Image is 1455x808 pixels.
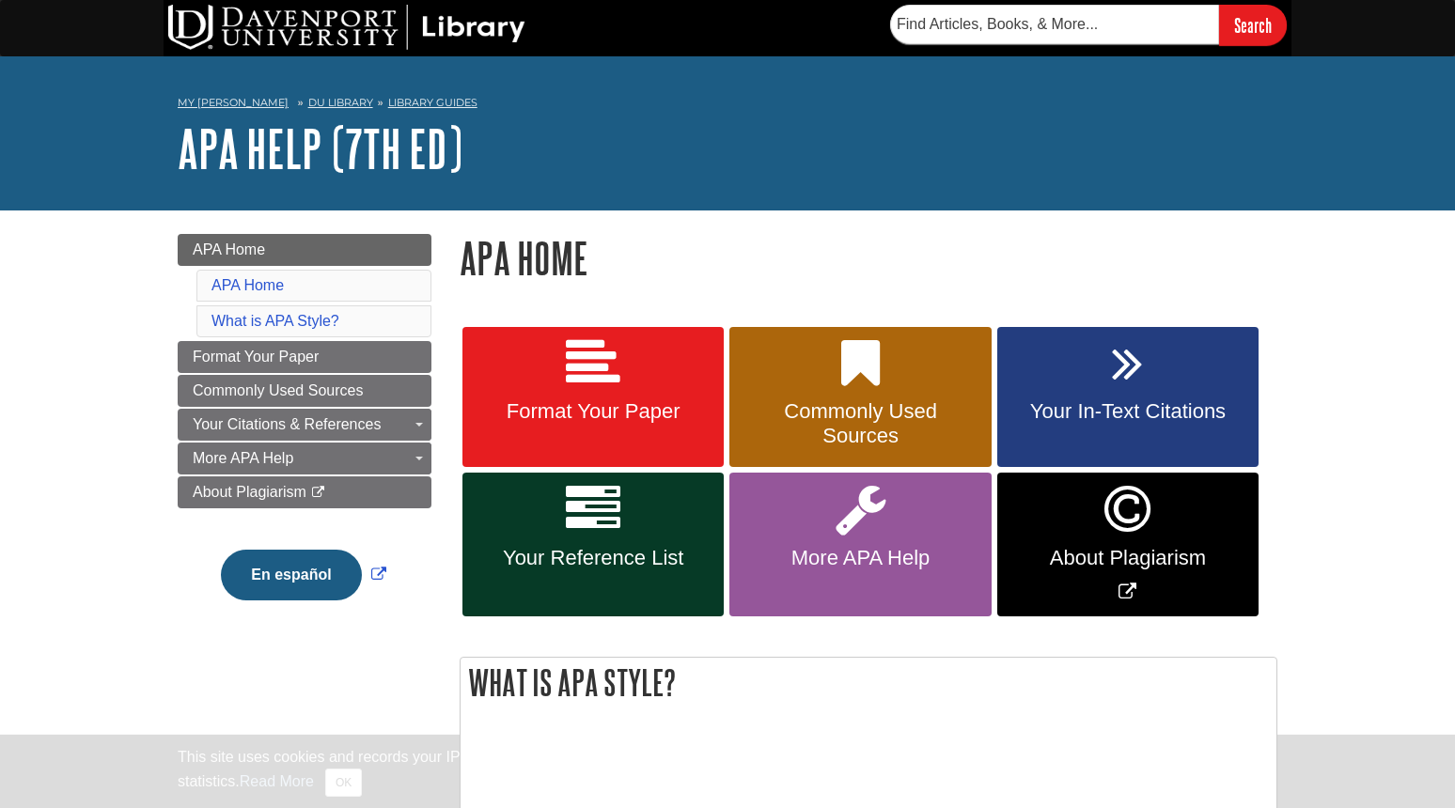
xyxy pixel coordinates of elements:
img: DU Library [168,5,525,50]
div: This site uses cookies and records your IP address for usage statistics. Additionally, we use Goo... [178,746,1277,797]
span: Your Citations & References [193,416,381,432]
nav: breadcrumb [178,90,1277,120]
form: Searches DU Library's articles, books, and more [890,5,1287,45]
button: En español [221,550,361,600]
a: About Plagiarism [178,476,431,508]
h2: What is APA Style? [461,658,1276,707]
a: APA Help (7th Ed) [178,119,462,178]
span: APA Home [193,241,265,257]
a: What is APA Style? [211,313,339,329]
span: Commonly Used Sources [743,399,977,448]
span: More APA Help [743,546,977,570]
a: Commonly Used Sources [178,375,431,407]
a: Format Your Paper [462,327,724,468]
span: Format Your Paper [193,349,319,365]
a: My [PERSON_NAME] [178,95,289,111]
a: More APA Help [178,443,431,474]
a: Your In-Text Citations [997,327,1259,468]
span: Your Reference List [477,546,710,570]
button: Close [325,769,362,797]
span: Format Your Paper [477,399,710,424]
a: Library Guides [388,96,477,109]
a: Read More [240,773,314,789]
h1: APA Home [460,234,1277,282]
a: Format Your Paper [178,341,431,373]
a: DU Library [308,96,373,109]
a: Your Citations & References [178,409,431,441]
i: This link opens in a new window [310,487,326,499]
span: About Plagiarism [193,484,306,500]
a: Commonly Used Sources [729,327,991,468]
input: Find Articles, Books, & More... [890,5,1219,44]
span: More APA Help [193,450,293,466]
a: APA Home [178,234,431,266]
span: Commonly Used Sources [193,382,363,398]
span: About Plagiarism [1011,546,1244,570]
a: More APA Help [729,473,991,616]
a: Link opens in new window [997,473,1259,616]
span: Your In-Text Citations [1011,399,1244,424]
div: Guide Page Menu [178,234,431,632]
a: Your Reference List [462,473,724,616]
a: Link opens in new window [216,567,390,583]
a: APA Home [211,277,284,293]
input: Search [1219,5,1287,45]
